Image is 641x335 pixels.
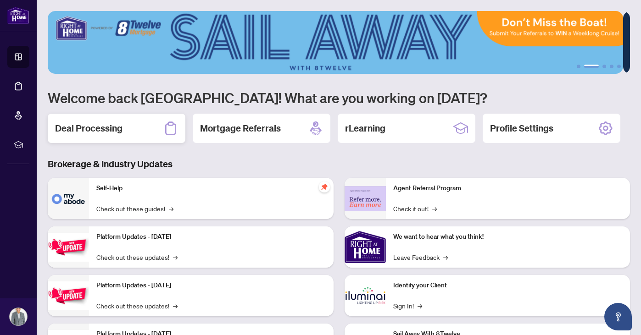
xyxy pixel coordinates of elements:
img: Agent Referral Program [345,186,386,211]
img: logo [7,7,29,24]
a: Check out these guides!→ [96,203,173,214]
button: 1 [577,65,580,68]
button: Open asap [604,303,632,330]
img: Profile Icon [10,308,27,325]
h2: rLearning [345,122,385,135]
img: Platform Updates - July 21, 2025 [48,233,89,262]
span: → [173,301,178,311]
h2: Deal Processing [55,122,123,135]
p: Self-Help [96,183,326,193]
p: Identify your Client [393,280,623,291]
img: Slide 1 [48,11,623,74]
span: → [432,203,437,214]
a: Leave Feedback→ [393,252,448,262]
p: Platform Updates - [DATE] [96,232,326,242]
button: 2 [584,65,599,68]
p: Platform Updates - [DATE] [96,280,326,291]
span: → [443,252,448,262]
span: pushpin [319,181,330,192]
a: Check it out!→ [393,203,437,214]
button: 3 [602,65,606,68]
img: We want to hear what you think! [345,226,386,268]
p: We want to hear what you think! [393,232,623,242]
img: Self-Help [48,178,89,219]
a: Check out these updates!→ [96,252,178,262]
img: Identify your Client [345,275,386,316]
button: 4 [610,65,613,68]
img: Platform Updates - July 8, 2025 [48,281,89,310]
a: Check out these updates!→ [96,301,178,311]
h3: Brokerage & Industry Updates [48,158,630,170]
h2: Profile Settings [490,122,553,135]
a: Sign In!→ [393,301,422,311]
span: → [173,252,178,262]
button: 5 [617,65,621,68]
h2: Mortgage Referrals [200,122,281,135]
p: Agent Referral Program [393,183,623,193]
h1: Welcome back [GEOGRAPHIC_DATA]! What are you working on [DATE]? [48,89,630,106]
span: → [418,301,422,311]
span: → [169,203,173,214]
